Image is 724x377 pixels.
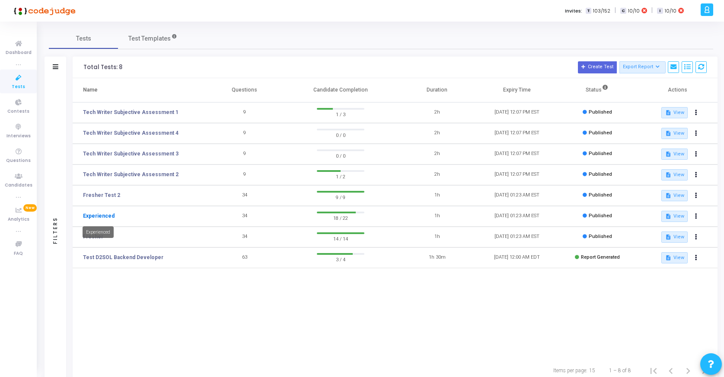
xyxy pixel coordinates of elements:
span: Tests [12,83,25,91]
button: View [661,107,688,118]
img: logo [11,2,76,19]
td: [DATE] 12:00 AM EDT [477,247,557,268]
span: | [651,6,653,15]
td: [DATE] 12:07 PM EST [477,165,557,185]
div: 15 [589,367,595,374]
a: Test D2SOL Backend Developer [83,253,163,261]
span: Published [589,171,612,177]
td: 2h [397,165,477,185]
span: 14 / 14 [317,234,364,243]
span: Questions [6,157,31,165]
td: 63 [204,247,284,268]
span: Interviews [6,133,31,140]
mat-icon: description [665,234,671,240]
span: 18 / 22 [317,213,364,222]
span: | [615,6,616,15]
span: 1 / 3 [317,110,364,118]
mat-icon: description [665,172,671,178]
td: 1h [397,185,477,206]
td: [DATE] 12:07 PM EST [477,144,557,165]
span: Published [589,213,612,219]
div: Filters [51,183,59,278]
td: 2h [397,102,477,123]
div: Items per page: [553,367,587,374]
button: View [661,190,688,201]
mat-icon: description [665,110,671,116]
td: 1h [397,206,477,227]
th: Expiry Time [477,78,557,102]
td: [DATE] 12:07 PM EST [477,102,557,123]
th: Name [73,78,204,102]
span: Contests [7,108,29,115]
td: [DATE] 01:23 AM EST [477,206,557,227]
td: 9 [204,123,284,144]
td: [DATE] 01:23 AM EST [477,227,557,247]
div: Total Tests: 8 [83,64,122,71]
a: Tech Writer Subjective Assessment 3 [83,150,179,158]
button: Create Test [578,61,617,73]
td: 2h [397,144,477,165]
button: View [661,231,688,243]
td: 1h [397,227,477,247]
span: Analytics [8,216,29,223]
div: Experienced [83,226,114,238]
th: Candidate Completion [284,78,397,102]
td: 34 [204,227,284,247]
span: FAQ [14,250,23,257]
span: 1 / 2 [317,172,364,181]
span: 103/152 [593,7,610,15]
td: 1h 30m [397,247,477,268]
button: View [661,252,688,263]
span: Dashboard [6,49,32,57]
label: Invites: [565,7,582,15]
th: Questions [204,78,284,102]
button: View [661,169,688,181]
td: 34 [204,206,284,227]
mat-icon: description [665,151,671,157]
td: 9 [204,102,284,123]
td: [DATE] 01:23 AM EST [477,185,557,206]
span: New [23,204,37,212]
a: Tech Writer Subjective Assessment 2 [83,171,179,178]
a: Tech Writer Subjective Assessment 4 [83,129,179,137]
a: Fresher Test 2 [83,191,120,199]
span: 10/10 [628,7,640,15]
span: Report Generated [581,254,620,260]
span: Test Templates [128,34,171,43]
mat-icon: description [665,130,671,136]
span: Candidates [5,182,32,189]
th: Status [557,78,637,102]
span: 10/10 [665,7,676,15]
span: Tests [76,34,91,43]
td: 2h [397,123,477,144]
span: T [586,8,591,14]
td: 9 [204,165,284,185]
td: 9 [204,144,284,165]
mat-icon: description [665,193,671,199]
button: View [661,128,688,139]
button: View [661,211,688,222]
td: [DATE] 12:07 PM EST [477,123,557,144]
span: Published [589,192,612,198]
a: Experienced [83,212,115,220]
span: 9 / 9 [317,193,364,201]
span: C [620,8,626,14]
td: 34 [204,185,284,206]
span: Published [589,130,612,136]
mat-icon: description [665,213,671,219]
th: Duration [397,78,477,102]
button: Export Report [619,61,666,73]
span: Published [589,234,612,239]
span: Published [589,109,612,115]
a: Tech Writer Subjective Assessment 1 [83,108,179,116]
th: Actions [638,78,718,102]
span: 0 / 0 [317,130,364,139]
span: 3 / 4 [317,255,364,263]
span: I [657,8,663,14]
button: View [661,149,688,160]
mat-icon: description [665,255,671,261]
div: 1 – 8 of 8 [609,367,631,374]
span: 0 / 0 [317,151,364,160]
span: Published [589,151,612,156]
